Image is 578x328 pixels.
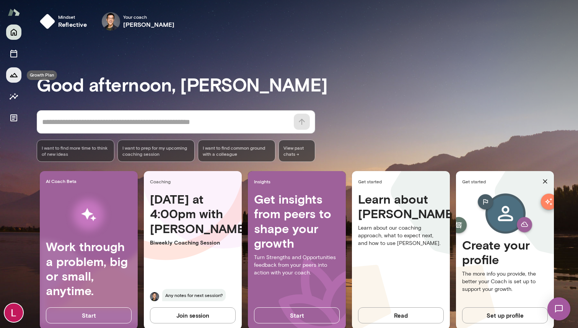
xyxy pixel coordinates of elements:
img: Logan Bestwick [5,304,23,322]
div: I want to find common ground with a colleague [198,140,275,162]
h4: Work through a problem, big or small, anytime. [46,239,132,298]
span: Insights [254,178,343,184]
span: AI Coach Beta [46,178,135,184]
span: Get started [462,178,539,184]
h4: Learn about [PERSON_NAME] [358,192,444,221]
h4: [DATE] at 4:00pm with [PERSON_NAME] [150,192,236,236]
img: Mento [8,5,20,20]
span: I want to find more time to think of new ideas [42,145,109,157]
span: View past chats -> [278,140,315,162]
p: Biweekly Coaching Session [150,239,236,246]
div: I want to find more time to think of new ideas [37,140,114,162]
p: Turn Strengths and Opportunities feedback from your peers into action with your coach. [254,254,340,277]
img: AI Workflows [55,191,123,239]
button: Join session [150,307,236,323]
h4: Get insights from peers to shape your growth [254,192,340,251]
span: Coaching [150,178,239,184]
button: Insights [6,89,21,104]
button: Documents [6,110,21,126]
span: Any notes for next session? [162,289,226,301]
button: Mindsetreflective [37,9,93,34]
button: Set up profile [462,307,548,323]
button: Start [254,307,340,323]
button: Sessions [6,46,21,61]
button: Home [6,24,21,40]
h6: reflective [58,20,87,29]
button: Growth Plan [6,67,21,83]
img: Create profile [465,192,545,238]
button: Read [358,307,444,323]
img: Ryan [150,292,159,301]
div: Ryan TangYour coach[PERSON_NAME] [96,9,180,34]
button: Start [46,307,132,323]
div: Growth Plan [27,70,57,80]
h4: Create your profile [462,238,548,267]
h6: [PERSON_NAME] [123,20,175,29]
span: I want to find common ground with a colleague [203,145,270,157]
h3: Good afternoon, [PERSON_NAME] [37,73,578,95]
span: Mindset [58,14,87,20]
span: Your coach [123,14,175,20]
div: I want to prep for my upcoming coaching session [117,140,195,162]
span: I want to prep for my upcoming coaching session [122,145,190,157]
span: Get started [358,178,447,184]
img: Ryan Tang [102,12,120,31]
p: The more info you provide, the better your Coach is set up to support your growth. [462,270,548,293]
p: Learn about our coaching approach, what to expect next, and how to use [PERSON_NAME]. [358,224,444,247]
img: mindset [40,14,55,29]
